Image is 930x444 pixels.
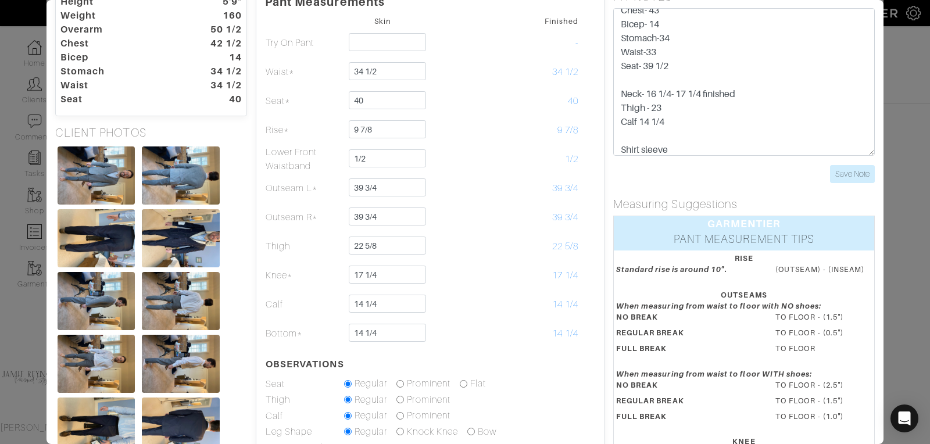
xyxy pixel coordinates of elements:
td: Thigh [265,232,344,261]
dt: Bicep [52,51,184,65]
dd: TO FLOOR - (1.0") [767,411,881,422]
span: 40 [568,96,578,106]
td: Knee* [265,261,344,290]
em: When measuring from waist to floor with NO shoes: [616,302,821,310]
textarea: 3/1 - LB talked with [PERSON_NAME], [PERSON_NAME] requested shirt to be changed to 17 finished co... [613,8,875,156]
label: Bow [478,425,496,439]
dt: NO BREAK [607,379,767,395]
label: Prominent [407,409,450,422]
img: tyH2gJ6mQwY2j7EZUzk32gof [142,146,219,205]
td: Thigh [265,392,344,409]
label: Knock Knee [407,425,458,439]
label: Regular [355,409,387,422]
dd: (OUTSEAM) - (INSEAM) [767,264,881,275]
dd: TO FLOOR - (1.5") [767,395,881,406]
span: 14 1/4 [552,328,578,339]
td: Try On Pant [265,28,344,58]
dt: 160 [184,9,251,23]
img: VpusukBiP4YVMWzCc1gugnC6 [58,272,135,330]
label: Regular [355,393,387,407]
small: Finished [545,17,578,26]
img: egGAvknjWTs2jR9ub7prYp3r [142,272,219,330]
img: iiKsnLkwbd15K7C8psvFdYXk [142,209,219,267]
input: Save Note [830,165,875,183]
span: 9 7/8 [557,125,578,135]
dt: Weight [52,9,184,23]
dd: TO FLOOR - (2.5") [767,379,881,391]
div: Open Intercom Messenger [890,404,918,432]
img: LjWCcCHchnM5KHC1oTqFT3Sc [142,335,219,393]
dt: FULL BREAK [607,411,767,427]
label: Regular [355,377,387,391]
span: 1/2 [565,154,578,164]
td: Outseam R* [265,203,344,232]
em: When measuring from waist to floor WITH shoes: [616,370,812,378]
img: sqbBfXPUKQcDLHmkRES1YrZY [58,335,135,393]
dt: FULL BREAK [607,343,767,359]
label: Prominent [407,377,450,391]
td: Calf [265,290,344,319]
h5: CLIENT PHOTOS [55,126,247,139]
div: PANT MEASUREMENT TIPS [614,231,874,250]
dt: 42 1/2 [184,37,251,51]
td: Seat [265,376,344,392]
label: Regular [355,425,387,439]
h5: Measuring Suggestions [613,197,875,211]
img: P4gXwjo4Tw1aLobJiysVALF8 [58,209,135,267]
dt: Stomach [52,65,184,78]
dt: NO BREAK [607,311,767,327]
td: Bottom* [265,319,344,348]
dt: Seat [52,92,184,106]
dt: Waist [52,78,184,92]
td: Outseam L* [265,174,344,203]
div: GARMENTIER [614,216,874,231]
span: 39 3/4 [552,212,578,223]
dt: Overarm [52,23,184,37]
label: Prominent [407,393,450,407]
td: Leg Shape [265,424,344,441]
td: Lower Front Waistband [265,145,344,174]
span: 39 3/4 [552,183,578,194]
dt: 34 1/2 [184,78,251,92]
span: 14 1/4 [552,299,578,310]
td: Waist* [265,58,344,87]
dt: 50 1/2 [184,23,251,37]
th: OBSERVATIONS [265,348,344,376]
dd: TO FLOOR - (0.5") [767,327,881,338]
dt: 14 [184,51,251,65]
label: Flat [470,377,486,391]
span: 34 1/2 [552,67,578,77]
span: 17 1/4 [552,270,578,281]
span: 22 5/8 [552,241,578,252]
em: Standard rise is around 10". [616,265,727,274]
dt: Chest [52,37,184,51]
div: RISE [616,253,872,264]
td: Calf [265,408,344,424]
dt: REGULAR BREAK [607,327,767,343]
small: Skin [374,17,391,26]
span: - [575,38,578,48]
dd: TO FLOOR - (1.5") [767,311,881,323]
img: EqwdN2LizCURCp8f7RSfzSo7 [58,146,135,205]
dd: TO FLOOR [767,343,881,354]
td: Rise* [265,116,344,145]
td: Seat* [265,87,344,116]
dt: 34 1/2 [184,65,251,78]
div: OUTSEAMS [616,289,872,300]
dt: REGULAR BREAK [607,395,767,411]
dt: 40 [184,92,251,106]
